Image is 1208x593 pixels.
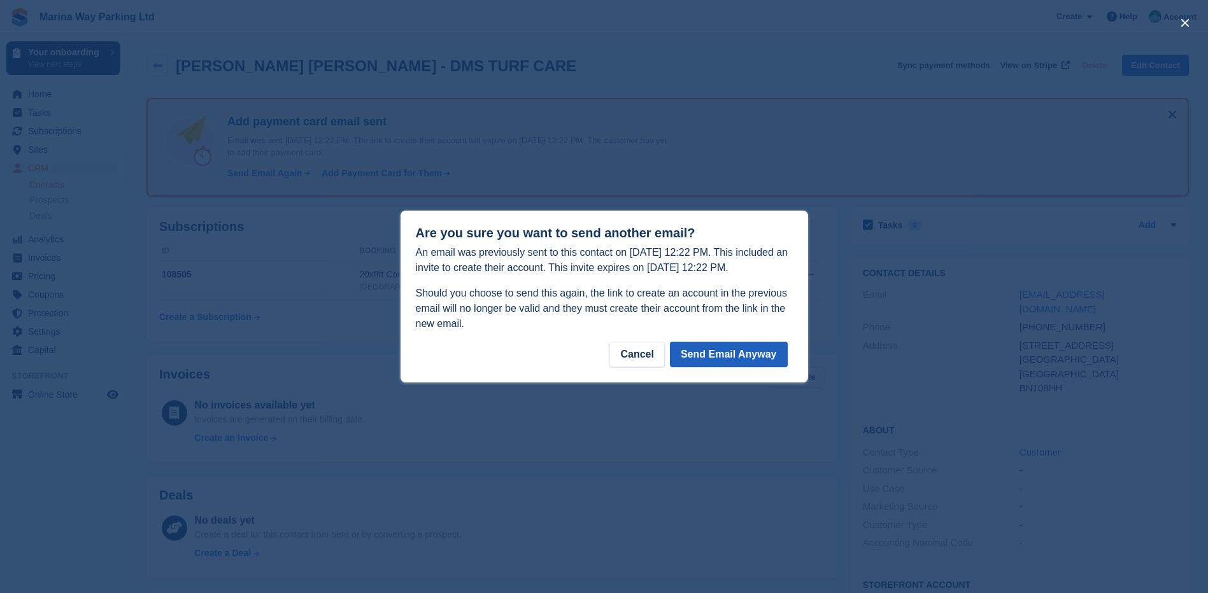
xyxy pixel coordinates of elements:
[416,245,793,276] p: An email was previously sent to this contact on [DATE] 12:22 PM. This included an invite to creat...
[416,226,793,241] h1: Are you sure you want to send another email?
[1175,13,1195,33] button: close
[416,286,793,331] p: Should you choose to send this again, the link to create an account in the previous email will no...
[670,342,788,367] button: Send Email Anyway
[609,342,664,367] div: Cancel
